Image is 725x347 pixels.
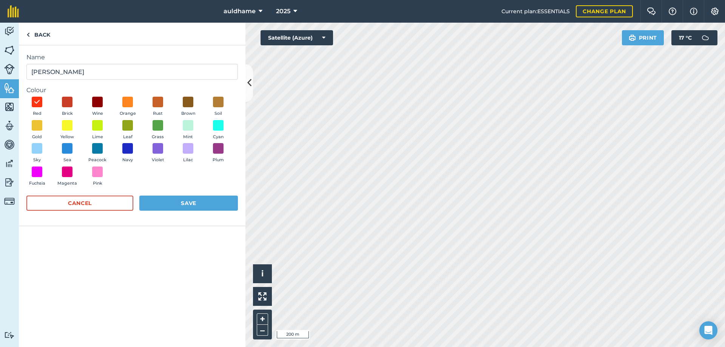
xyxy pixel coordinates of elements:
span: Sea [63,157,71,163]
span: Brown [181,110,195,117]
img: svg+xml;base64,PD94bWwgdmVyc2lvbj0iMS4wIiBlbmNvZGluZz0idXRmLTgiPz4KPCEtLSBHZW5lcmF0b3I6IEFkb2JlIE... [4,26,15,37]
span: Wine [92,110,103,117]
label: Colour [26,86,238,95]
button: Violet [147,143,168,163]
img: svg+xml;base64,PD94bWwgdmVyc2lvbj0iMS4wIiBlbmNvZGluZz0idXRmLTgiPz4KPCEtLSBHZW5lcmF0b3I6IEFkb2JlIE... [4,158,15,169]
button: Plum [208,143,229,163]
span: Mint [183,134,193,140]
button: Brown [177,97,199,117]
img: fieldmargin Logo [8,5,19,17]
span: Lilac [183,157,193,163]
button: i [253,264,272,283]
span: Cyan [213,134,224,140]
span: Leaf [123,134,133,140]
span: Soil [214,110,222,117]
span: 17 ° C [679,30,692,45]
img: svg+xml;base64,PD94bWwgdmVyc2lvbj0iMS4wIiBlbmNvZGluZz0idXRmLTgiPz4KPCEtLSBHZW5lcmF0b3I6IEFkb2JlIE... [4,332,15,339]
img: A question mark icon [668,8,677,15]
a: Change plan [576,5,633,17]
img: svg+xml;base64,PHN2ZyB4bWxucz0iaHR0cDovL3d3dy53My5vcmcvMjAwMC9zdmciIHdpZHRoPSIxOCIgaGVpZ2h0PSIyNC... [34,97,40,106]
button: Rust [147,97,168,117]
span: Plum [213,157,224,163]
img: Four arrows, one pointing top left, one top right, one bottom right and the last bottom left [258,292,267,301]
img: svg+xml;base64,PHN2ZyB4bWxucz0iaHR0cDovL3d3dy53My5vcmcvMjAwMC9zdmciIHdpZHRoPSI1NiIgaGVpZ2h0PSI2MC... [4,45,15,56]
span: Gold [32,134,42,140]
label: Name [26,53,238,62]
img: svg+xml;base64,PD94bWwgdmVyc2lvbj0iMS4wIiBlbmNvZGluZz0idXRmLTgiPz4KPCEtLSBHZW5lcmF0b3I6IEFkb2JlIE... [4,120,15,131]
button: 17 °C [671,30,717,45]
img: Two speech bubbles overlapping with the left bubble in the forefront [647,8,656,15]
button: Pink [87,167,108,187]
img: svg+xml;base64,PHN2ZyB4bWxucz0iaHR0cDovL3d3dy53My5vcmcvMjAwMC9zdmciIHdpZHRoPSI5IiBoZWlnaHQ9IjI0Ii... [26,30,30,39]
button: Wine [87,97,108,117]
img: svg+xml;base64,PD94bWwgdmVyc2lvbj0iMS4wIiBlbmNvZGluZz0idXRmLTgiPz4KPCEtLSBHZW5lcmF0b3I6IEFkb2JlIE... [4,64,15,74]
img: svg+xml;base64,PHN2ZyB4bWxucz0iaHR0cDovL3d3dy53My5vcmcvMjAwMC9zdmciIHdpZHRoPSI1NiIgaGVpZ2h0PSI2MC... [4,82,15,94]
span: Grass [152,134,164,140]
span: Magenta [57,180,77,187]
span: Fuchsia [29,180,45,187]
button: Mint [177,120,199,140]
div: Open Intercom Messenger [699,321,717,339]
button: Lime [87,120,108,140]
span: Current plan : ESSENTIALS [501,7,570,15]
button: Soil [208,97,229,117]
button: Save [139,196,238,211]
button: Sea [57,143,78,163]
span: Navy [122,157,133,163]
img: svg+xml;base64,PHN2ZyB4bWxucz0iaHR0cDovL3d3dy53My5vcmcvMjAwMC9zdmciIHdpZHRoPSI1NiIgaGVpZ2h0PSI2MC... [4,101,15,113]
span: Yellow [60,134,74,140]
button: + [257,313,268,325]
button: Peacock [87,143,108,163]
img: svg+xml;base64,PD94bWwgdmVyc2lvbj0iMS4wIiBlbmNvZGluZz0idXRmLTgiPz4KPCEtLSBHZW5lcmF0b3I6IEFkb2JlIE... [698,30,713,45]
img: svg+xml;base64,PHN2ZyB4bWxucz0iaHR0cDovL3d3dy53My5vcmcvMjAwMC9zdmciIHdpZHRoPSIxNyIgaGVpZ2h0PSIxNy... [690,7,697,16]
span: Peacock [88,157,106,163]
span: Lime [92,134,103,140]
button: Satellite (Azure) [261,30,333,45]
button: Lilac [177,143,199,163]
a: Back [19,23,58,45]
span: Sky [33,157,41,163]
button: Leaf [117,120,138,140]
span: Rust [153,110,163,117]
img: svg+xml;base64,PD94bWwgdmVyc2lvbj0iMS4wIiBlbmNvZGluZz0idXRmLTgiPz4KPCEtLSBHZW5lcmF0b3I6IEFkb2JlIE... [4,177,15,188]
button: Magenta [57,167,78,187]
button: Navy [117,143,138,163]
button: – [257,325,268,336]
button: Fuchsia [26,167,48,187]
span: Violet [152,157,164,163]
button: Sky [26,143,48,163]
img: svg+xml;base64,PHN2ZyB4bWxucz0iaHR0cDovL3d3dy53My5vcmcvMjAwMC9zdmciIHdpZHRoPSIxOSIgaGVpZ2h0PSIyNC... [629,33,636,42]
button: Yellow [57,120,78,140]
button: Gold [26,120,48,140]
button: Brick [57,97,78,117]
img: A cog icon [710,8,719,15]
span: auldhame [224,7,256,16]
button: Grass [147,120,168,140]
button: Orange [117,97,138,117]
span: Orange [120,110,136,117]
button: Print [622,30,664,45]
button: Red [26,97,48,117]
button: Cyan [208,120,229,140]
span: i [261,269,264,278]
span: Brick [62,110,73,117]
button: Cancel [26,196,133,211]
span: 2025 [276,7,290,16]
span: Pink [93,180,102,187]
span: Red [33,110,42,117]
img: svg+xml;base64,PD94bWwgdmVyc2lvbj0iMS4wIiBlbmNvZGluZz0idXRmLTgiPz4KPCEtLSBHZW5lcmF0b3I6IEFkb2JlIE... [4,139,15,150]
img: svg+xml;base64,PD94bWwgdmVyc2lvbj0iMS4wIiBlbmNvZGluZz0idXRmLTgiPz4KPCEtLSBHZW5lcmF0b3I6IEFkb2JlIE... [4,196,15,207]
